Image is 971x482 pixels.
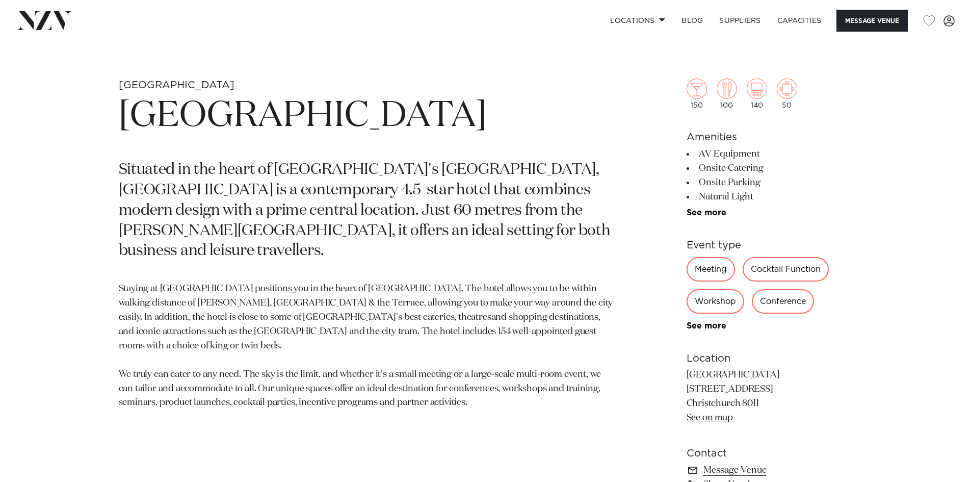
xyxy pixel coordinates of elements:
li: Natural Light [687,190,853,204]
a: Message Venue [687,463,853,477]
li: Onsite Parking [687,175,853,190]
h1: [GEOGRAPHIC_DATA] [119,93,614,140]
p: [GEOGRAPHIC_DATA] [STREET_ADDRESS] Christchurch 8011 [687,368,853,425]
div: 150 [687,79,707,109]
img: theatre.png [747,79,767,99]
a: BLOG [673,10,711,32]
div: Conference [752,289,814,314]
img: cocktail.png [687,79,707,99]
h6: Location [687,351,853,366]
div: 140 [747,79,767,109]
h6: Amenities [687,130,853,145]
img: nzv-logo.png [16,11,72,30]
div: 100 [717,79,737,109]
a: Locations [602,10,673,32]
li: AV Equipment [687,147,853,161]
li: Onsite Catering [687,161,853,175]
img: dining.png [717,79,737,99]
a: See on map [687,413,733,422]
div: Meeting [687,257,735,282]
small: [GEOGRAPHIC_DATA] [119,80,234,90]
div: Workshop [687,289,744,314]
p: Staying at [GEOGRAPHIC_DATA] positions you in the heart of [GEOGRAPHIC_DATA]. The hotel allows yo... [119,282,614,410]
div: 50 [777,79,797,109]
p: Situated in the heart of [GEOGRAPHIC_DATA]'s [GEOGRAPHIC_DATA], [GEOGRAPHIC_DATA] is a contempora... [119,160,614,262]
a: Capacities [769,10,830,32]
button: Message Venue [836,10,908,32]
h6: Event type [687,238,853,253]
img: meeting.png [777,79,797,99]
div: Cocktail Function [743,257,829,282]
a: SUPPLIERS [711,10,769,32]
h6: Contact [687,446,853,461]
